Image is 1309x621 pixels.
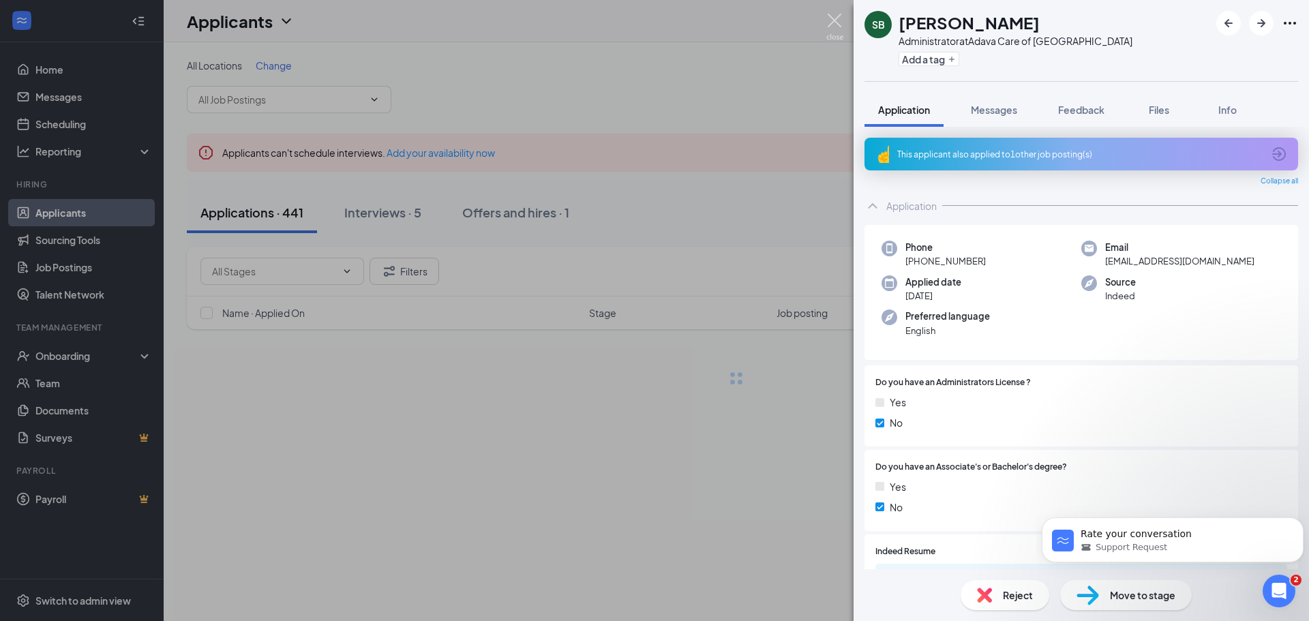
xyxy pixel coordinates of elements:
span: Yes [890,479,906,494]
svg: ArrowCircle [1271,146,1287,162]
span: Messages [971,104,1017,116]
span: No [890,415,903,430]
button: PlusAdd a tag [899,52,959,66]
span: Do you have an Administrators License ? [875,376,1031,389]
div: This applicant also applied to 1 other job posting(s) [897,149,1263,160]
svg: Plus [948,55,956,63]
span: Do you have an Associate's or Bachelor's degree? [875,461,1067,474]
span: Email [1105,241,1254,254]
svg: ArrowLeftNew [1220,15,1237,31]
span: Applied date [905,275,961,289]
iframe: Intercom notifications message [1036,489,1309,584]
button: ArrowLeftNew [1216,11,1241,35]
div: Administrator at Adava Care of [GEOGRAPHIC_DATA] [899,34,1132,48]
span: English [905,324,990,337]
span: No [890,500,903,515]
span: 2 [1291,575,1302,586]
span: Indeed Resume [875,545,935,558]
span: Preferred language [905,309,990,323]
iframe: Intercom live chat [1263,575,1295,607]
span: Move to stage [1110,588,1175,603]
span: Source [1105,275,1136,289]
span: Reject [1003,588,1033,603]
h1: [PERSON_NAME] [899,11,1040,34]
svg: ChevronUp [864,198,881,214]
span: Phone [905,241,986,254]
span: Files [1149,104,1169,116]
svg: Ellipses [1282,15,1298,31]
div: Application [886,199,937,213]
span: [EMAIL_ADDRESS][DOMAIN_NAME] [1105,254,1254,268]
span: [DATE] [905,289,961,303]
svg: ArrowRight [1253,15,1269,31]
span: Yes [890,395,906,410]
span: [PHONE_NUMBER] [905,254,986,268]
span: Application [878,104,930,116]
span: Info [1218,104,1237,116]
span: Feedback [1058,104,1104,116]
button: ArrowRight [1249,11,1274,35]
span: Collapse all [1261,176,1298,187]
div: SB [872,18,885,31]
span: Indeed [1105,289,1136,303]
